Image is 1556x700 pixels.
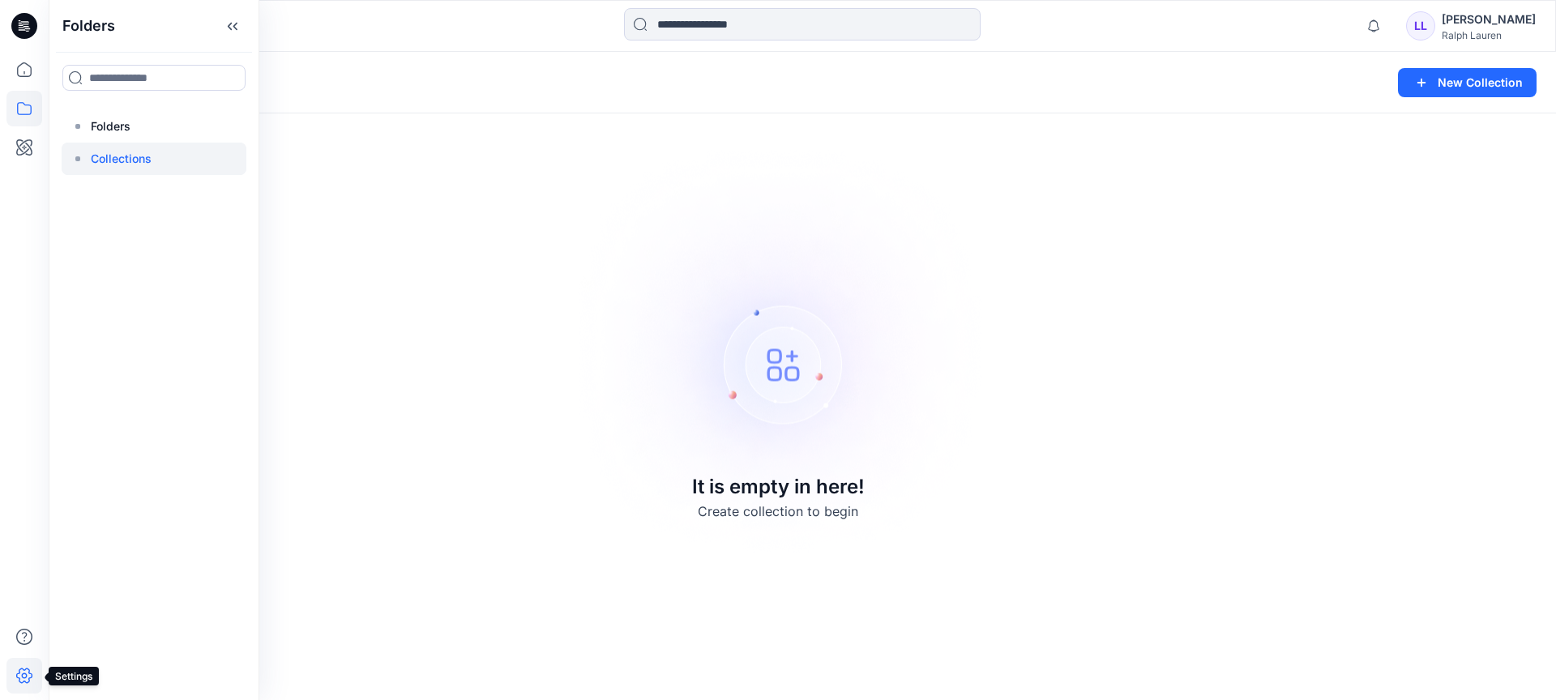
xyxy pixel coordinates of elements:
p: Create collection to begin [698,501,858,520]
p: Folders [91,117,130,136]
div: LL [1406,11,1435,41]
p: Collections [91,149,152,169]
button: New Collection [1398,68,1537,97]
p: It is empty in here! [692,472,865,501]
img: Empty collections page [552,124,1004,577]
div: [PERSON_NAME] [1442,10,1536,29]
div: Ralph Lauren [1442,29,1536,41]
